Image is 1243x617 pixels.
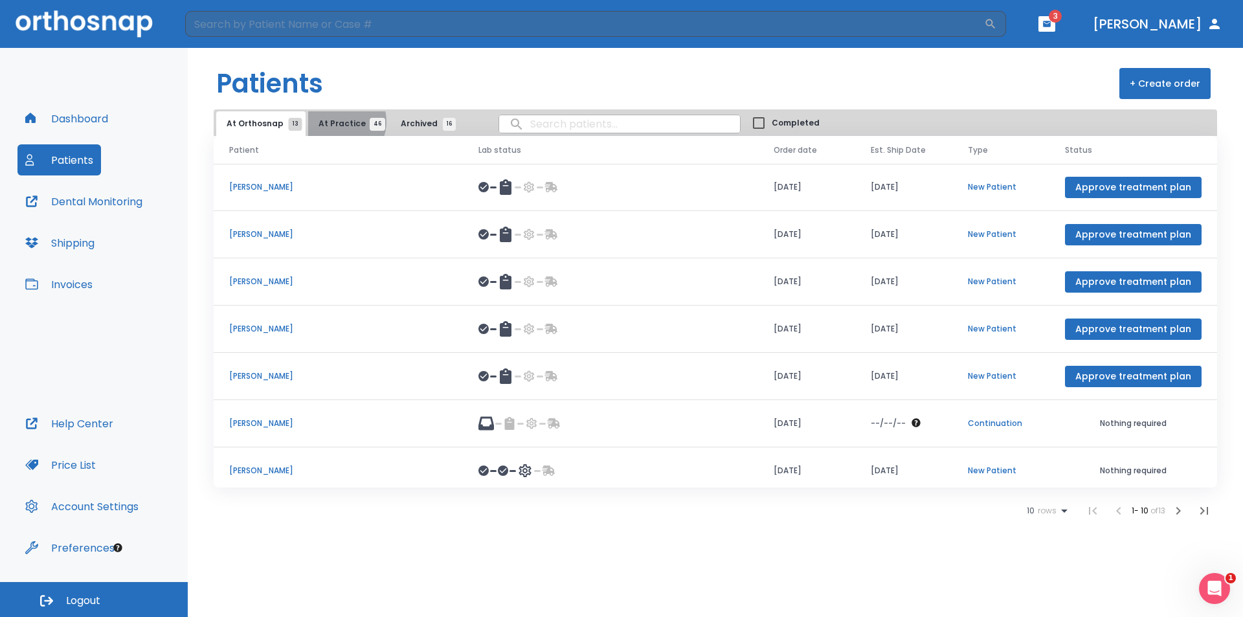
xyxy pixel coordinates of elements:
[229,465,447,477] p: [PERSON_NAME]
[855,353,952,400] td: [DATE]
[1132,505,1150,516] span: 1 - 10
[1226,573,1236,583] span: 1
[1199,573,1230,604] iframe: Intercom live chat
[871,418,906,429] p: --/--/--
[758,400,855,447] td: [DATE]
[1119,68,1211,99] button: + Create order
[871,144,926,156] span: Est. Ship Date
[968,418,1034,429] p: Continuation
[758,164,855,211] td: [DATE]
[289,118,302,131] span: 13
[968,323,1034,335] p: New Patient
[17,269,100,300] button: Invoices
[968,229,1034,240] p: New Patient
[401,118,449,129] span: Archived
[1065,418,1202,429] p: Nothing required
[229,323,447,335] p: [PERSON_NAME]
[17,449,104,480] button: Price List
[1088,12,1227,36] button: [PERSON_NAME]
[1049,10,1062,23] span: 3
[17,144,101,175] button: Patients
[229,276,447,287] p: [PERSON_NAME]
[1035,506,1057,515] span: rows
[968,370,1034,382] p: New Patient
[1150,505,1165,516] span: of 13
[229,229,447,240] p: [PERSON_NAME]
[968,181,1034,193] p: New Patient
[855,211,952,258] td: [DATE]
[229,181,447,193] p: [PERSON_NAME]
[499,111,740,137] input: search
[758,447,855,495] td: [DATE]
[319,118,377,129] span: At Practice
[216,64,323,103] h1: Patients
[112,542,124,554] div: Tooltip anchor
[1027,506,1035,515] span: 10
[871,418,937,429] div: The date will be available after approving treatment plan
[774,144,817,156] span: Order date
[229,144,259,156] span: Patient
[443,118,456,131] span: 16
[1065,319,1202,340] button: Approve treatment plan
[216,111,462,136] div: tabs
[17,408,121,439] button: Help Center
[17,103,116,134] button: Dashboard
[1065,144,1092,156] span: Status
[16,10,153,37] img: Orthosnap
[17,227,102,258] button: Shipping
[17,532,122,563] button: Preferences
[185,11,984,37] input: Search by Patient Name or Case #
[1065,465,1202,477] p: Nothing required
[855,306,952,353] td: [DATE]
[370,118,385,131] span: 46
[17,491,146,522] button: Account Settings
[229,370,447,382] p: [PERSON_NAME]
[1065,224,1202,245] button: Approve treatment plan
[17,186,150,217] button: Dental Monitoring
[66,594,100,608] span: Logout
[1065,366,1202,387] button: Approve treatment plan
[855,447,952,495] td: [DATE]
[855,164,952,211] td: [DATE]
[229,418,447,429] p: [PERSON_NAME]
[227,118,295,129] span: At Orthosnap
[1065,271,1202,293] button: Approve treatment plan
[772,117,820,129] span: Completed
[478,144,521,156] span: Lab status
[758,353,855,400] td: [DATE]
[855,258,952,306] td: [DATE]
[968,465,1034,477] p: New Patient
[968,276,1034,287] p: New Patient
[968,144,988,156] span: Type
[758,258,855,306] td: [DATE]
[1065,177,1202,198] button: Approve treatment plan
[758,211,855,258] td: [DATE]
[758,306,855,353] td: [DATE]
